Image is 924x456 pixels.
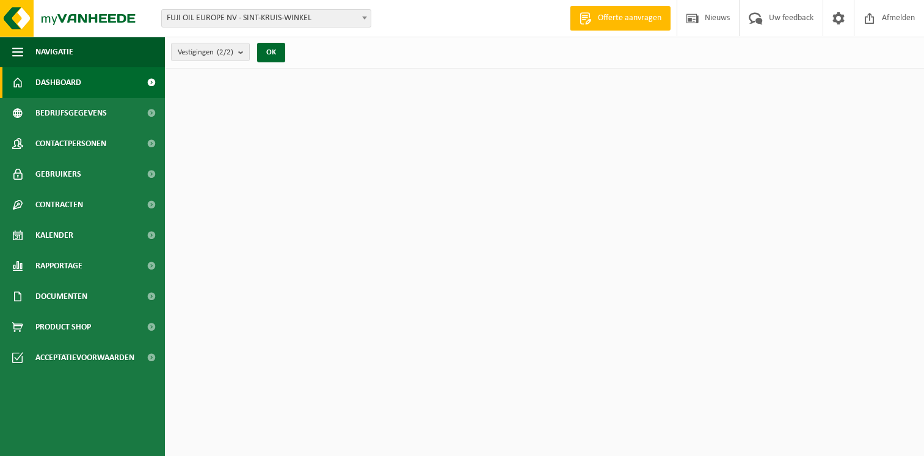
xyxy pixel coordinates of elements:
span: FUJI OIL EUROPE NV - SINT-KRUIS-WINKEL [162,10,371,27]
span: Offerte aanvragen [595,12,664,24]
span: Kalender [35,220,73,251]
span: Navigatie [35,37,73,67]
span: Contracten [35,189,83,220]
span: Documenten [35,281,87,312]
span: Dashboard [35,67,81,98]
a: Offerte aanvragen [570,6,671,31]
span: Vestigingen [178,43,233,62]
button: Vestigingen(2/2) [171,43,250,61]
count: (2/2) [217,48,233,56]
button: OK [257,43,285,62]
span: Acceptatievoorwaarden [35,342,134,373]
span: Gebruikers [35,159,81,189]
span: Product Shop [35,312,91,342]
span: Contactpersonen [35,128,106,159]
span: Rapportage [35,251,82,281]
span: FUJI OIL EUROPE NV - SINT-KRUIS-WINKEL [161,9,371,28]
span: Bedrijfsgegevens [35,98,107,128]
